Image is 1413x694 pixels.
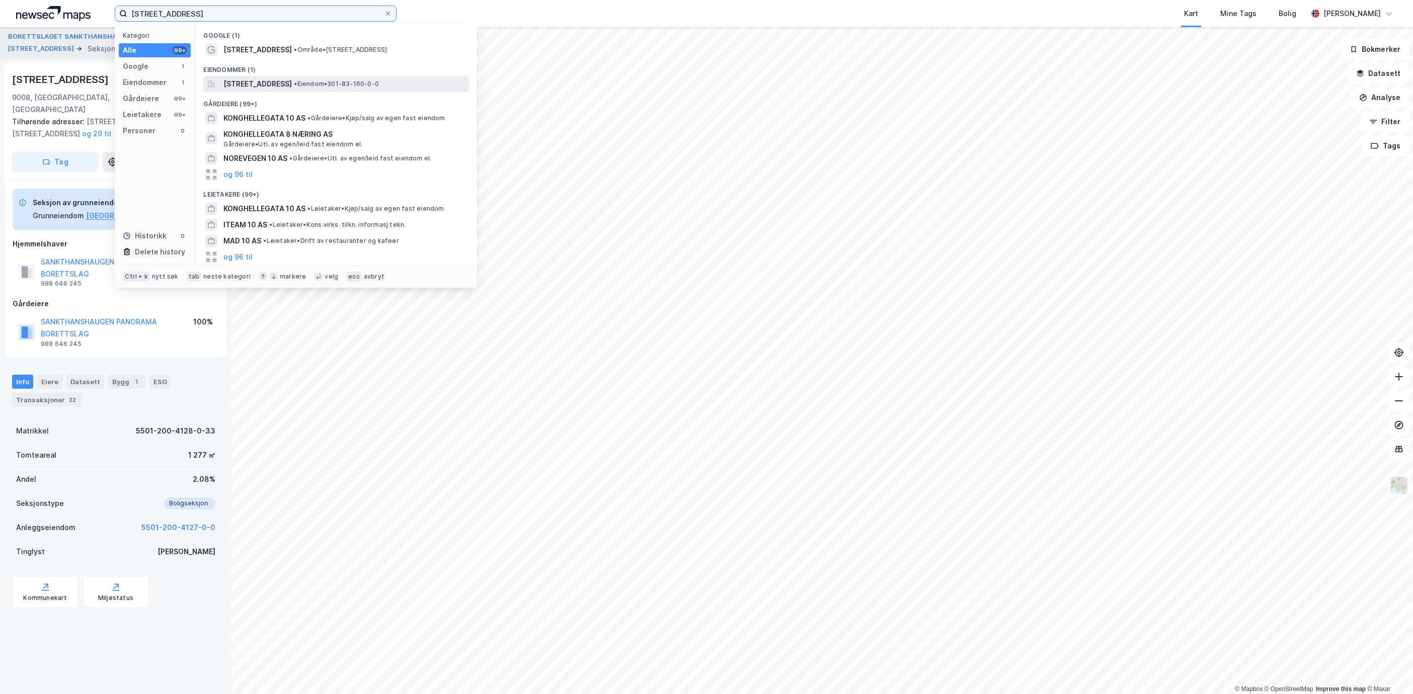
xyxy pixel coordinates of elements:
[136,425,215,437] div: 5501-200-4128-0-33
[141,522,215,534] button: 5501-200-4127-0-0
[88,43,115,55] div: Seksjon
[123,272,150,282] div: Ctrl + k
[223,140,362,148] span: Gårdeiere • Utl. av egen/leid fast eiendom el.
[307,114,310,122] span: •
[193,473,215,485] div: 2.08%
[1363,646,1413,694] iframe: Chat Widget
[289,154,431,162] span: Gårdeiere • Utl. av egen/leid fast eiendom el.
[188,449,215,461] div: 1 277 ㎡
[41,280,82,288] div: 988 646 245
[1363,646,1413,694] div: Kontrollprogram for chat
[135,246,185,258] div: Delete history
[223,235,261,247] span: MAD 10 AS
[1341,39,1409,59] button: Bokmerker
[187,272,202,282] div: tab
[223,168,253,181] button: og 96 til
[12,116,211,140] div: [STREET_ADDRESS], [STREET_ADDRESS]
[223,251,253,263] button: og 96 til
[203,273,251,281] div: neste kategori
[33,210,84,222] div: Grunneiendom
[12,71,111,88] div: [STREET_ADDRESS]
[149,375,171,389] div: ESG
[195,92,477,110] div: Gårdeiere (99+)
[16,522,75,534] div: Anleggseiendom
[8,44,76,54] button: [STREET_ADDRESS]
[1362,136,1409,156] button: Tags
[1389,476,1408,495] img: Z
[173,46,187,54] div: 99+
[12,92,129,116] div: 9008, [GEOGRAPHIC_DATA], [GEOGRAPHIC_DATA]
[307,114,445,122] span: Gårdeiere • Kjøp/salg av egen fast eiendom
[346,272,362,282] div: esc
[123,109,162,121] div: Leietakere
[1316,685,1366,692] a: Improve this map
[223,203,305,215] span: KONGHELLEGATA 10 AS
[12,117,87,126] span: Tilhørende adresser:
[195,183,477,201] div: Leietakere (99+)
[1361,112,1409,132] button: Filter
[223,128,465,140] span: KONGHELLEGATA 8 NÆRING AS
[223,219,267,231] span: ITEAM 10 AS
[152,273,179,281] div: nytt søk
[294,80,297,88] span: •
[294,46,387,54] span: Område • [STREET_ADDRESS]
[16,546,45,558] div: Tinglyst
[12,375,33,389] div: Info
[12,152,99,172] button: Tag
[67,395,78,405] div: 22
[33,197,199,209] div: Seksjon av grunneiendom
[1220,8,1257,20] div: Mine Tags
[289,154,292,162] span: •
[123,60,148,72] div: Google
[223,78,292,90] span: [STREET_ADDRESS]
[158,546,215,558] div: [PERSON_NAME]
[173,111,187,119] div: 99+
[1279,8,1296,20] div: Bolig
[269,221,272,228] span: •
[8,32,179,42] button: BORETTSLAGET SANKTHANSHAUGEN PANORAM...
[280,273,306,281] div: markere
[173,95,187,103] div: 99+
[123,44,136,56] div: Alle
[16,6,91,21] img: logo.a4113a55bc3d86da70a041830d287a7e.svg
[1348,63,1409,83] button: Datasett
[307,205,310,212] span: •
[86,210,199,222] button: [GEOGRAPHIC_DATA], 200/4128
[1323,8,1381,20] div: [PERSON_NAME]
[223,44,292,56] span: [STREET_ADDRESS]
[37,375,62,389] div: Eiere
[1265,685,1313,692] a: OpenStreetMap
[123,76,167,89] div: Eiendommer
[179,127,187,135] div: 0
[123,32,191,39] div: Kategori
[98,594,133,602] div: Miljøstatus
[13,238,219,250] div: Hjemmelshaver
[263,237,266,244] span: •
[1235,685,1263,692] a: Mapbox
[16,473,36,485] div: Andel
[263,237,399,245] span: Leietaker • Drift av restauranter og kafeer
[123,125,155,137] div: Personer
[195,24,477,42] div: Google (1)
[127,6,384,21] input: Søk på adresse, matrikkel, gårdeiere, leietakere eller personer
[179,78,187,86] div: 1
[1184,8,1198,20] div: Kart
[193,316,213,328] div: 100%
[294,46,297,53] span: •
[23,594,67,602] div: Kommunekart
[179,232,187,240] div: 0
[12,393,82,407] div: Transaksjoner
[16,449,56,461] div: Tomteareal
[131,377,141,387] div: 1
[13,298,219,310] div: Gårdeiere
[1351,88,1409,108] button: Analyse
[66,375,104,389] div: Datasett
[269,221,406,229] span: Leietaker • Kons.virks. tilkn. informasj.tekn.
[364,273,384,281] div: avbryt
[223,112,305,124] span: KONGHELLEGATA 10 AS
[294,80,379,88] span: Eiendom • 301-83-160-0-0
[123,230,167,242] div: Historikk
[307,205,444,213] span: Leietaker • Kjøp/salg av egen fast eiendom
[223,152,287,164] span: NOREVEGEN 10 AS
[16,497,64,509] div: Seksjonstype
